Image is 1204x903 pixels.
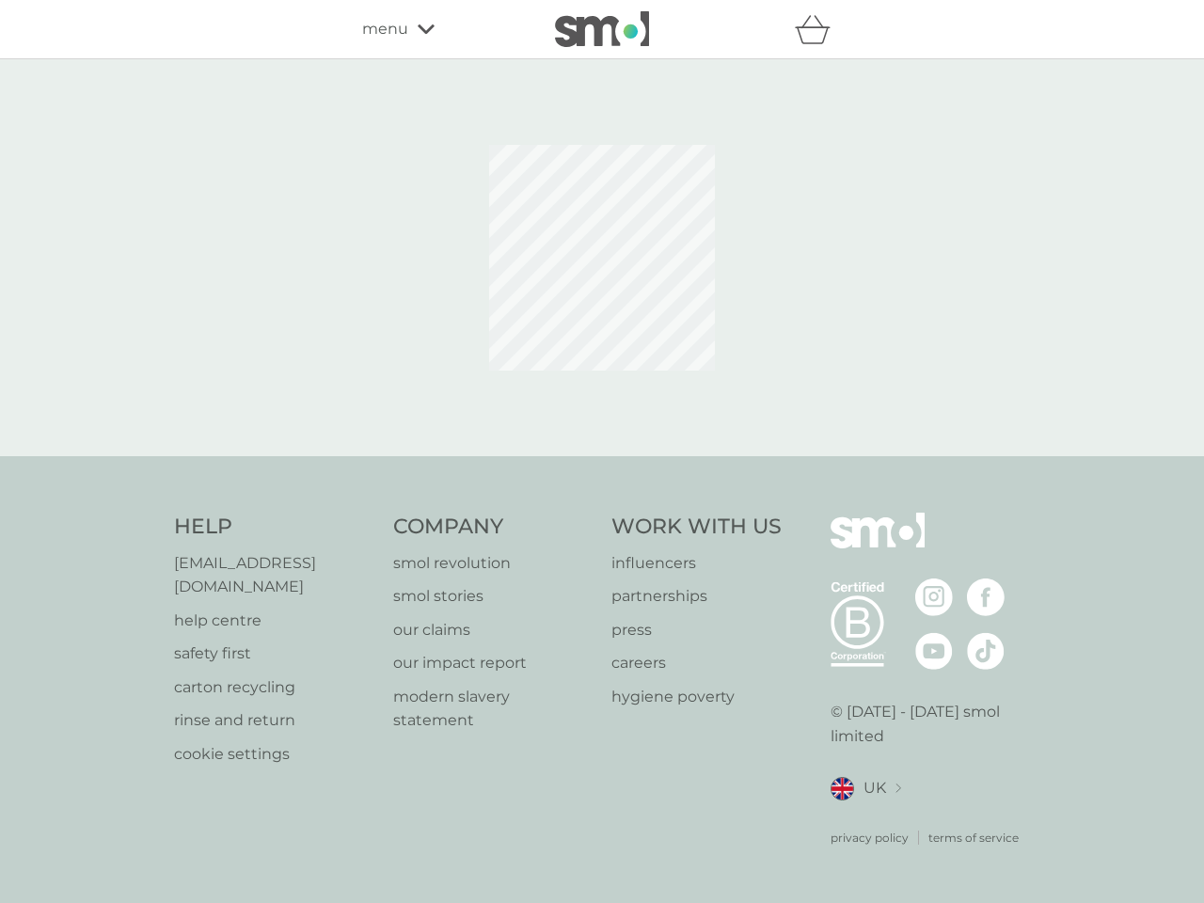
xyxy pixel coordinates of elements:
img: visit the smol Tiktok page [967,632,1005,670]
a: hygiene poverty [611,685,782,709]
a: partnerships [611,584,782,609]
a: [EMAIL_ADDRESS][DOMAIN_NAME] [174,551,374,599]
div: basket [795,10,842,48]
a: terms of service [928,829,1019,847]
h4: Work With Us [611,513,782,542]
a: cookie settings [174,742,374,767]
h4: Company [393,513,594,542]
a: influencers [611,551,782,576]
a: our claims [393,618,594,642]
a: smol revolution [393,551,594,576]
img: visit the smol Instagram page [915,578,953,616]
a: careers [611,651,782,675]
img: visit the smol Facebook page [967,578,1005,616]
img: select a new location [895,784,901,794]
a: modern slavery statement [393,685,594,733]
img: smol [831,513,925,577]
a: press [611,618,782,642]
span: UK [863,776,886,800]
span: menu [362,17,408,41]
a: safety first [174,642,374,666]
a: our impact report [393,651,594,675]
a: smol stories [393,584,594,609]
img: smol [555,11,649,47]
img: UK flag [831,777,854,800]
a: rinse and return [174,708,374,733]
a: carton recycling [174,675,374,700]
p: © [DATE] - [DATE] smol limited [831,700,1031,748]
h4: Help [174,513,374,542]
a: help centre [174,609,374,633]
a: privacy policy [831,829,909,847]
img: visit the smol Youtube page [915,632,953,670]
